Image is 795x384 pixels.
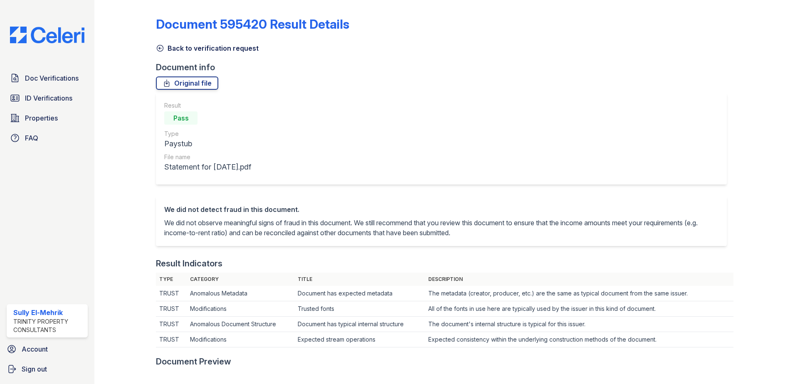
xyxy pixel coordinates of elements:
a: Doc Verifications [7,70,88,86]
td: TRUST [156,332,187,347]
img: CE_Logo_Blue-a8612792a0a2168367f1c8372b55b34899dd931a85d93a1a3d3e32e68fde9ad4.png [3,27,91,43]
a: Sign out [3,361,91,377]
div: File name [164,153,251,161]
td: Anomalous Metadata [187,286,294,301]
td: The metadata (creator, producer, etc.) are the same as typical document from the same issuer. [425,286,733,301]
th: Title [294,273,425,286]
td: Modifications [187,301,294,317]
span: Account [22,344,48,354]
th: Category [187,273,294,286]
span: Doc Verifications [25,73,79,83]
a: Document 595420 Result Details [156,17,349,32]
td: TRUST [156,286,187,301]
td: Trusted fonts [294,301,425,317]
div: Document Preview [156,356,231,367]
td: Expected consistency within the underlying construction methods of the document. [425,332,733,347]
td: The document's internal structure is typical for this issuer. [425,317,733,332]
td: Expected stream operations [294,332,425,347]
div: Document info [156,62,733,73]
td: TRUST [156,301,187,317]
a: Properties [7,110,88,126]
a: FAQ [7,130,88,146]
span: Properties [25,113,58,123]
td: All of the fonts in use here are typically used by the issuer in this kind of document. [425,301,733,317]
td: Document has typical internal structure [294,317,425,332]
div: We did not detect fraud in this document. [164,204,718,214]
th: Type [156,273,187,286]
div: Sully El-Mehrik [13,308,84,318]
td: Modifications [187,332,294,347]
a: Original file [156,76,218,90]
th: Description [425,273,733,286]
td: Anomalous Document Structure [187,317,294,332]
td: Document has expected metadata [294,286,425,301]
div: Result [164,101,251,110]
span: ID Verifications [25,93,72,103]
div: Type [164,130,251,138]
div: Pass [164,111,198,125]
td: TRUST [156,317,187,332]
div: Statement for [DATE].pdf [164,161,251,173]
div: Paystub [164,138,251,150]
div: Result Indicators [156,258,222,269]
div: Trinity Property Consultants [13,318,84,334]
span: Sign out [22,364,47,374]
a: ID Verifications [7,90,88,106]
span: FAQ [25,133,38,143]
a: Account [3,341,91,357]
p: We did not observe meaningful signs of fraud in this document. We still recommend that you review... [164,218,718,238]
a: Back to verification request [156,43,259,53]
